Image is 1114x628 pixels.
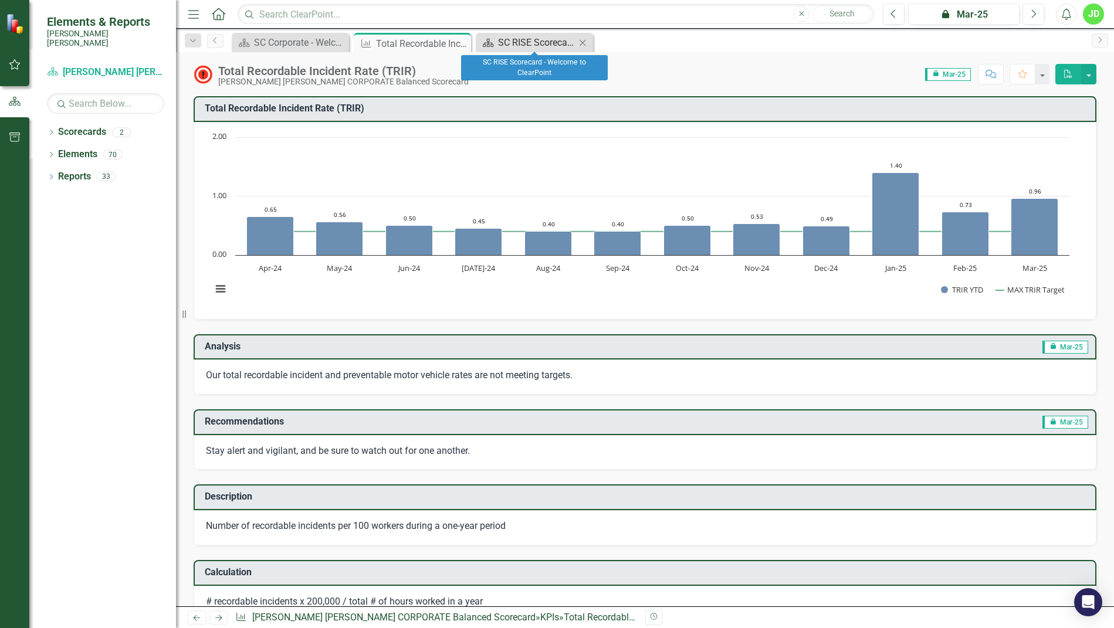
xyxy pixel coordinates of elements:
div: [PERSON_NAME] [PERSON_NAME] CORPORATE Balanced Scorecard [218,77,469,86]
div: 33 [97,172,116,182]
p: Our total recordable incident and preventable motor vehicle rates are not meeting targets. [206,369,1084,382]
h3: Analysis [205,341,586,352]
text: 0.56 [334,211,346,219]
input: Search ClearPoint... [238,4,874,25]
text: 0.40 [543,220,555,228]
div: Open Intercom Messenger [1074,588,1102,616]
div: Mar-25 [912,8,1015,22]
div: Total Recordable Incident Rate (TRIR) [376,36,468,51]
img: ClearPoint Strategy [6,13,26,33]
div: Total Recordable Incident Rate (TRIR) [218,65,469,77]
text: Dec-24 [814,263,838,273]
text: Mar-25 [1022,263,1047,273]
text: May-24 [327,263,353,273]
text: 1.00 [212,190,226,201]
small: [PERSON_NAME] [PERSON_NAME] [47,29,164,48]
path: Dec-24, 0.49. TRIR YTD. [803,226,850,255]
a: [PERSON_NAME] [PERSON_NAME] CORPORATE Balanced Scorecard [252,612,536,623]
button: Mar-25 [908,4,1020,25]
span: Search [829,9,855,18]
h3: Total Recordable Incident Rate (TRIR)​ [205,103,1089,114]
svg: Interactive chart [206,131,1075,307]
button: View chart menu, Chart [212,281,229,297]
text: 0.45 [473,217,485,225]
a: SC RISE Scorecard - Welcome to ClearPoint [479,35,575,50]
a: Scorecards [58,125,106,139]
path: Sep-24, 0.4. TRIR YTD. [594,231,641,255]
a: Elements [58,148,97,161]
text: Jun-24 [397,263,421,273]
text: 0.50 [682,214,694,222]
path: Jan-25, 1.4. TRIR YTD. [872,172,919,255]
button: Search [812,6,871,22]
path: Oct-24, 0.5. TRIR YTD. [664,225,711,255]
input: Search Below... [47,93,164,114]
a: [PERSON_NAME] [PERSON_NAME] CORPORATE Balanced Scorecard [47,66,164,79]
text: 0.73 [960,201,972,209]
text: 0.53 [751,212,763,220]
div: 70 [103,150,122,159]
path: May-24, 0.56. TRIR YTD. [316,222,363,255]
p: Stay alert and vigilant, and be sure to watch out for one another. [206,444,1084,458]
path: Aug-24, 0.4. TRIR YTD. [525,231,572,255]
text: 0.50 [404,214,416,222]
span: Mar-25 [1042,341,1088,354]
text: Apr-24 [259,263,282,273]
text: 0.00 [212,249,226,259]
div: SC Corporate - Welcome to ClearPoint [254,35,346,50]
a: Reports [58,170,91,184]
button: Show TRIR YTD [941,284,983,294]
h3: Description [205,491,1089,502]
div: SC RISE Scorecard - Welcome to ClearPoint [461,55,608,80]
a: KPIs [540,612,559,623]
span: Mar-25 [1042,416,1088,429]
path: Mar-25, 0.96. TRIR YTD. [1011,198,1058,255]
span: Number of recordable incidents per 100 workers during a one-year period [206,520,506,531]
a: SC Corporate - Welcome to ClearPoint [235,35,346,50]
div: Total Recordable Incident Rate (TRIR) [564,612,719,623]
text: [DATE]-24 [462,263,496,273]
div: SC RISE Scorecard - Welcome to ClearPoint [498,35,575,50]
path: Feb-25, 0.73. TRIR YTD. [942,212,989,255]
text: 0.65 [265,205,277,213]
div: 2 [112,127,131,137]
text: Aug-24 [536,263,561,273]
text: Nov-24 [744,263,770,273]
g: TRIR YTD, series 1 of 2. Bar series with 12 bars. [247,172,1058,255]
text: Jan-25 [884,263,906,273]
text: 0.40 [612,220,624,228]
div: # recordable incidents x 200,000 / total # of hours worked in a year [206,595,1084,609]
text: 1.40 [890,161,902,169]
h3: Calculation [205,567,1089,578]
button: Show MAX TRIR Target [996,284,1065,294]
text: 2.00 [212,131,226,141]
span: Elements & Reports [47,15,164,29]
text: 0.96 [1029,187,1041,195]
path: Nov-24, 0.53. TRIR YTD. [733,223,780,255]
div: Chart. Highcharts interactive chart. [206,131,1084,307]
path: Apr-24, 0.65. TRIR YTD. [247,216,294,255]
button: JD [1083,4,1104,25]
path: Jun-24, 0.5. TRIR YTD. [386,225,433,255]
div: » » [235,611,636,624]
span: Mar-25 [925,68,971,81]
text: Feb-25 [953,263,977,273]
text: 0.49 [821,215,833,223]
text: Sep-24 [606,263,630,273]
img: Above MAX Target [194,65,212,84]
path: Jul-24, 0.45. TRIR YTD. [455,228,502,255]
h3: Recommendations [205,416,759,427]
text: Oct-24 [676,263,699,273]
